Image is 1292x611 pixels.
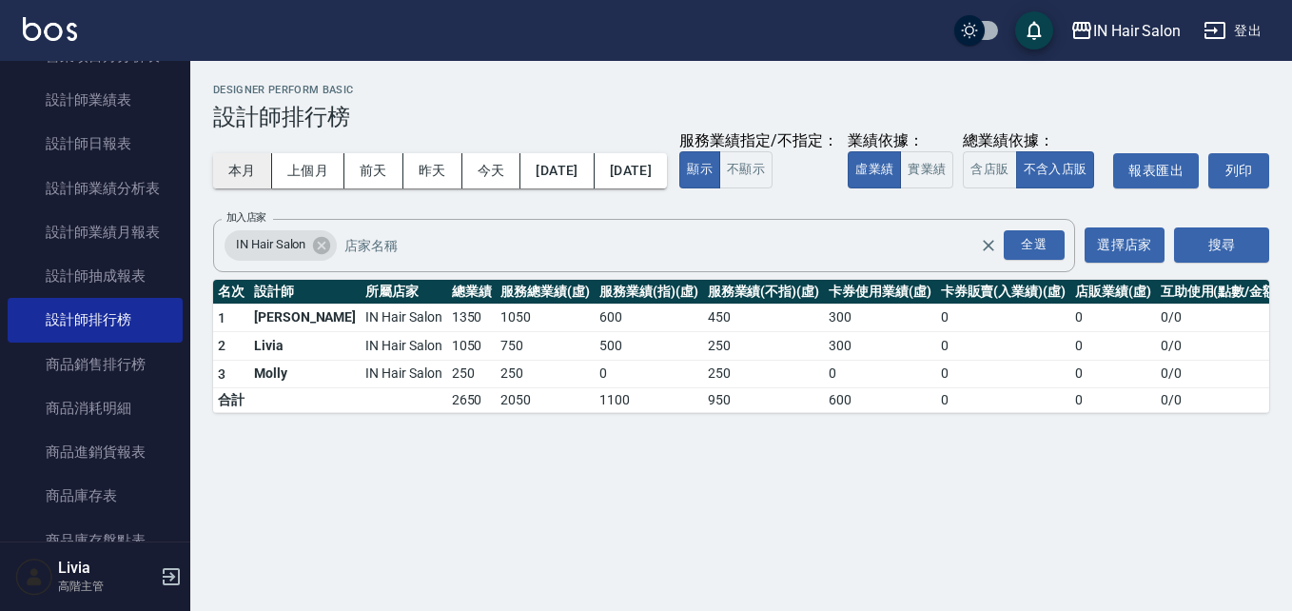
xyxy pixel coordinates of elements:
[963,151,1016,188] button: 含店販
[679,151,720,188] button: 顯示
[679,131,838,151] div: 服務業績指定/不指定：
[218,338,225,353] span: 2
[344,153,403,188] button: 前天
[8,519,183,562] a: 商品庫存盤點表
[447,360,497,388] td: 250
[1156,332,1285,361] td: 0 / 0
[936,332,1070,361] td: 0
[703,332,824,361] td: 250
[1156,388,1285,413] td: 0 / 0
[218,310,225,325] span: 1
[8,210,183,254] a: 設計師業績月報表
[8,474,183,518] a: 商品庫存表
[447,304,497,332] td: 1350
[1063,11,1188,50] button: IN Hair Salon
[58,578,155,595] p: 高階主管
[936,360,1070,388] td: 0
[1070,304,1156,332] td: 0
[225,235,317,254] span: IN Hair Salon
[1070,332,1156,361] td: 0
[1156,360,1285,388] td: 0 / 0
[249,360,361,388] td: Molly
[719,151,773,188] button: 不顯示
[218,366,225,382] span: 3
[975,232,1002,259] button: Clear
[703,388,824,413] td: 950
[595,360,703,388] td: 0
[8,386,183,430] a: 商品消耗明細
[213,280,1285,414] table: a dense table
[595,153,667,188] button: [DATE]
[213,280,249,305] th: 名次
[213,388,249,413] td: 合計
[824,280,936,305] th: 卡券使用業績(虛)
[496,304,595,332] td: 1050
[936,388,1070,413] td: 0
[225,230,337,261] div: IN Hair Salon
[496,388,595,413] td: 2050
[8,167,183,210] a: 設計師業績分析表
[272,153,344,188] button: 上個月
[361,332,446,361] td: IN Hair Salon
[824,360,936,388] td: 0
[963,131,1104,151] div: 總業績依據：
[1070,280,1156,305] th: 店販業績(虛)
[8,430,183,474] a: 商品進銷貨報表
[1174,227,1269,263] button: 搜尋
[8,122,183,166] a: 設計師日報表
[361,360,446,388] td: IN Hair Salon
[403,153,462,188] button: 昨天
[8,298,183,342] a: 設計師排行榜
[824,304,936,332] td: 300
[213,153,272,188] button: 本月
[520,153,594,188] button: [DATE]
[249,332,361,361] td: Livia
[1208,153,1269,188] button: 列印
[23,17,77,41] img: Logo
[213,104,1269,130] h3: 設計師排行榜
[848,131,953,151] div: 業績依據：
[1004,230,1065,260] div: 全選
[900,151,953,188] button: 實業績
[462,153,521,188] button: 今天
[824,332,936,361] td: 300
[1156,304,1285,332] td: 0 / 0
[15,558,53,596] img: Person
[848,151,901,188] button: 虛業績
[595,388,703,413] td: 1100
[496,280,595,305] th: 服務總業績(虛)
[496,332,595,361] td: 750
[8,78,183,122] a: 設計師業績表
[1015,11,1053,49] button: save
[595,280,703,305] th: 服務業績(指)(虛)
[1070,360,1156,388] td: 0
[936,304,1070,332] td: 0
[1085,227,1165,263] button: 選擇店家
[703,280,824,305] th: 服務業績(不指)(虛)
[703,360,824,388] td: 250
[8,254,183,298] a: 設計師抽成報表
[1000,227,1068,264] button: Open
[496,360,595,388] td: 250
[1196,13,1269,49] button: 登出
[213,84,1269,96] h2: Designer Perform Basic
[1113,153,1199,188] button: 報表匯出
[1016,151,1095,188] button: 不含入店販
[703,304,824,332] td: 450
[1093,19,1181,43] div: IN Hair Salon
[361,280,446,305] th: 所屬店家
[1156,280,1285,305] th: 互助使用(點數/金額)
[226,210,266,225] label: 加入店家
[8,343,183,386] a: 商品銷售排行榜
[447,280,497,305] th: 總業績
[824,388,936,413] td: 600
[447,332,497,361] td: 1050
[1070,388,1156,413] td: 0
[595,332,703,361] td: 500
[249,280,361,305] th: 設計師
[249,304,361,332] td: [PERSON_NAME]
[595,304,703,332] td: 600
[58,559,155,578] h5: Livia
[361,304,446,332] td: IN Hair Salon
